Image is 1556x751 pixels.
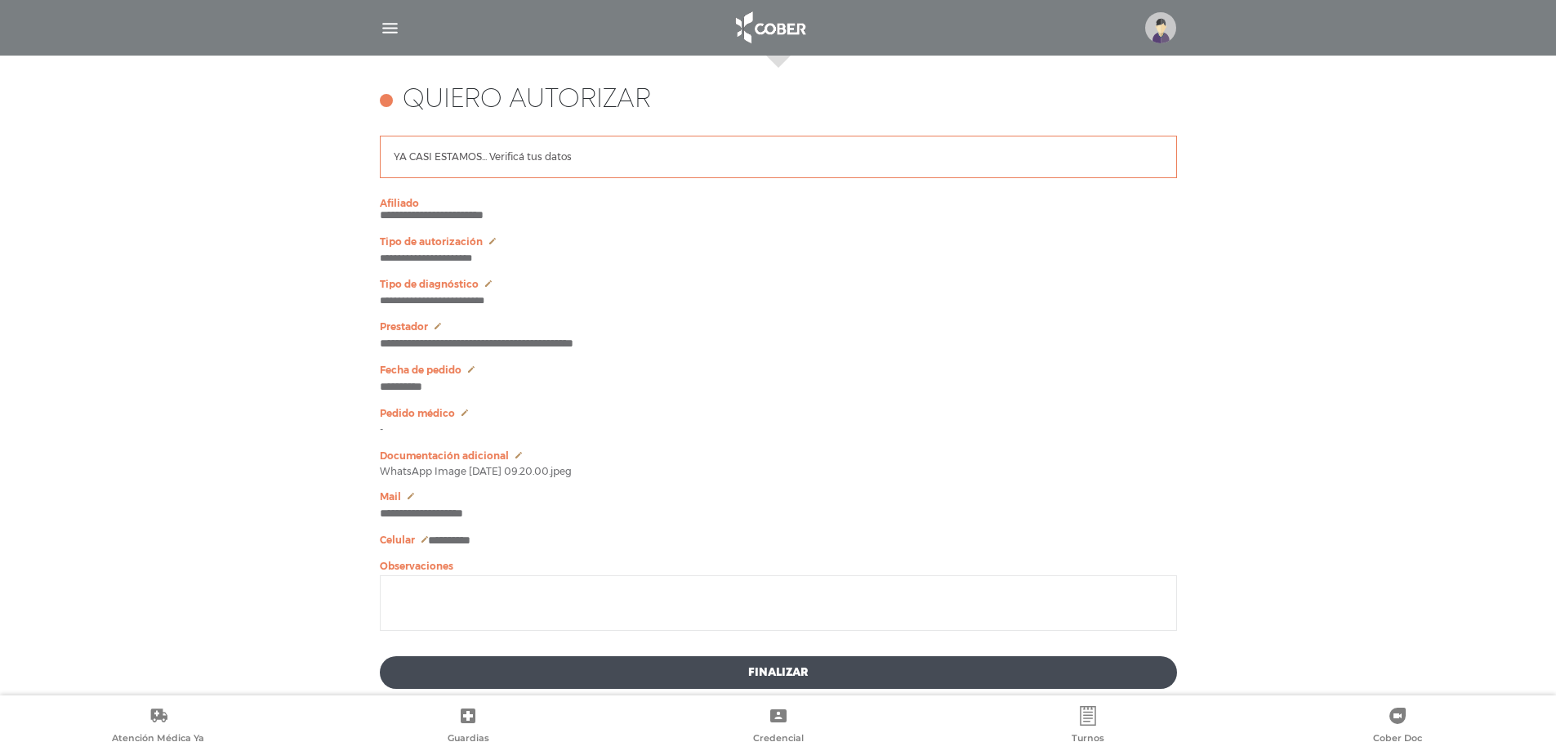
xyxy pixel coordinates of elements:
span: Celular [380,534,415,546]
p: - [380,424,1177,436]
img: profile-placeholder.svg [1145,12,1176,43]
button: Finalizar [380,656,1177,689]
h4: Quiero autorizar [403,85,651,116]
p: Afiliado [380,198,1177,209]
span: Fecha de pedido [380,364,461,376]
a: Guardias [313,706,622,748]
a: Atención Médica Ya [3,706,313,748]
span: Turnos [1072,732,1104,747]
img: Cober_menu-lines-white.svg [380,18,400,38]
a: Credencial [623,706,933,748]
span: Atención Médica Ya [112,732,204,747]
span: Credencial [753,732,804,747]
span: Guardias [448,732,489,747]
span: WhatsApp Image [DATE] 09.20.00.jpeg [380,467,572,476]
span: Documentación adicional [380,450,509,462]
span: Cober Doc [1373,732,1422,747]
img: logo_cober_home-white.png [727,8,813,47]
span: Tipo de autorización [380,236,483,248]
a: Turnos [933,706,1242,748]
span: Tipo de diagnóstico [380,279,479,290]
p: YA CASI ESTAMOS... Verificá tus datos [394,150,572,164]
span: Prestador [380,321,428,333]
span: Mail [380,491,401,503]
a: Cober Doc [1243,706,1553,748]
span: Pedido médico [380,408,455,419]
p: Observaciones [380,561,1177,572]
